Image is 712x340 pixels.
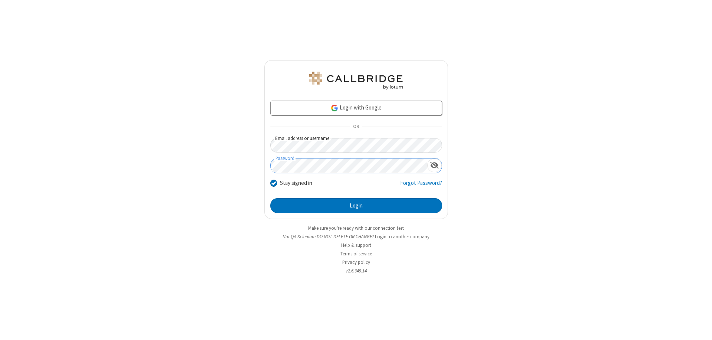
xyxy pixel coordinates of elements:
button: Login to another company [375,233,429,240]
div: Show password [427,158,442,172]
img: google-icon.png [330,104,339,112]
a: Login with Google [270,101,442,115]
button: Login [270,198,442,213]
span: OR [350,122,362,132]
input: Email address or username [270,138,442,153]
a: Terms of service [340,251,372,257]
a: Privacy policy [342,259,370,265]
img: QA Selenium DO NOT DELETE OR CHANGE [308,72,404,89]
li: v2.6.349.14 [264,267,448,274]
label: Stay signed in [280,179,312,187]
a: Make sure you're ready with our connection test [308,225,404,231]
a: Help & support [341,242,371,248]
a: Forgot Password? [400,179,442,193]
li: Not QA Selenium DO NOT DELETE OR CHANGE? [264,233,448,240]
input: Password [271,158,427,173]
